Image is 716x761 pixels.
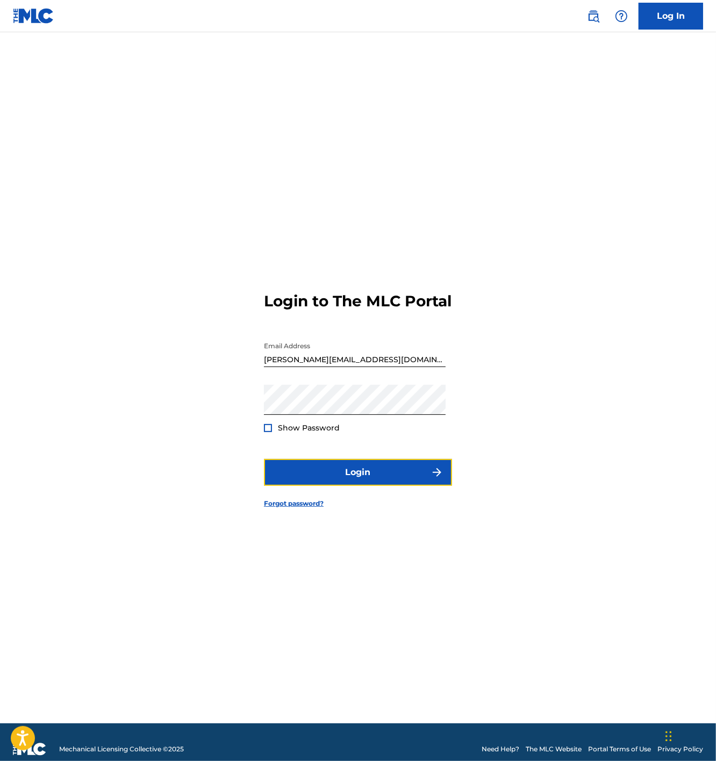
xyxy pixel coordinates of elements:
a: Portal Terms of Use [588,744,651,754]
div: Help [611,5,632,27]
img: f7272a7cc735f4ea7f67.svg [431,466,443,479]
span: Show Password [278,423,340,433]
button: Login [264,459,452,486]
h3: Login to The MLC Portal [264,292,452,311]
img: help [615,10,628,23]
a: The MLC Website [526,744,582,754]
img: logo [13,743,46,756]
img: MLC Logo [13,8,54,24]
img: search [587,10,600,23]
div: Drag [665,720,672,752]
a: Public Search [583,5,604,27]
a: Forgot password? [264,499,324,508]
iframe: Chat Widget [662,709,716,761]
a: Privacy Policy [657,744,703,754]
a: Need Help? [482,744,519,754]
span: Mechanical Licensing Collective © 2025 [59,744,184,754]
a: Log In [639,3,703,30]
